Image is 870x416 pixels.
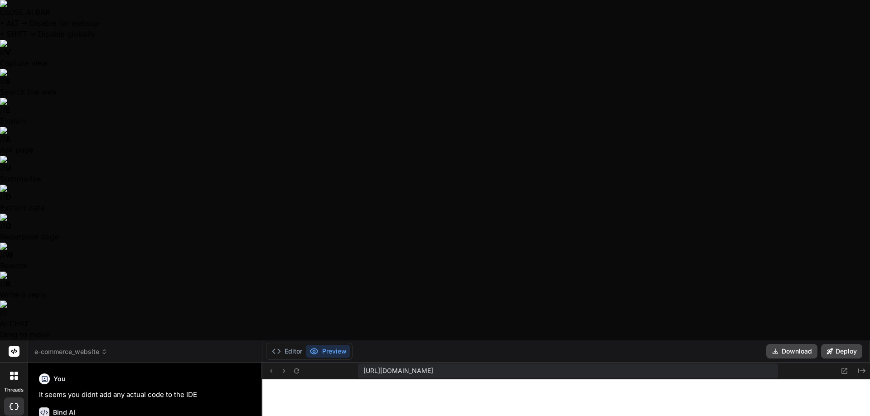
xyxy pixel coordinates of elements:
[821,344,862,359] button: Deploy
[53,374,66,383] h6: You
[4,386,24,394] label: threads
[268,345,306,358] button: Editor
[306,345,350,358] button: Preview
[34,347,107,356] span: e-commerce_website
[39,390,253,400] p: It seems you didnt add any actual code to the IDE
[363,366,433,375] span: [URL][DOMAIN_NAME]
[766,344,817,359] button: Download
